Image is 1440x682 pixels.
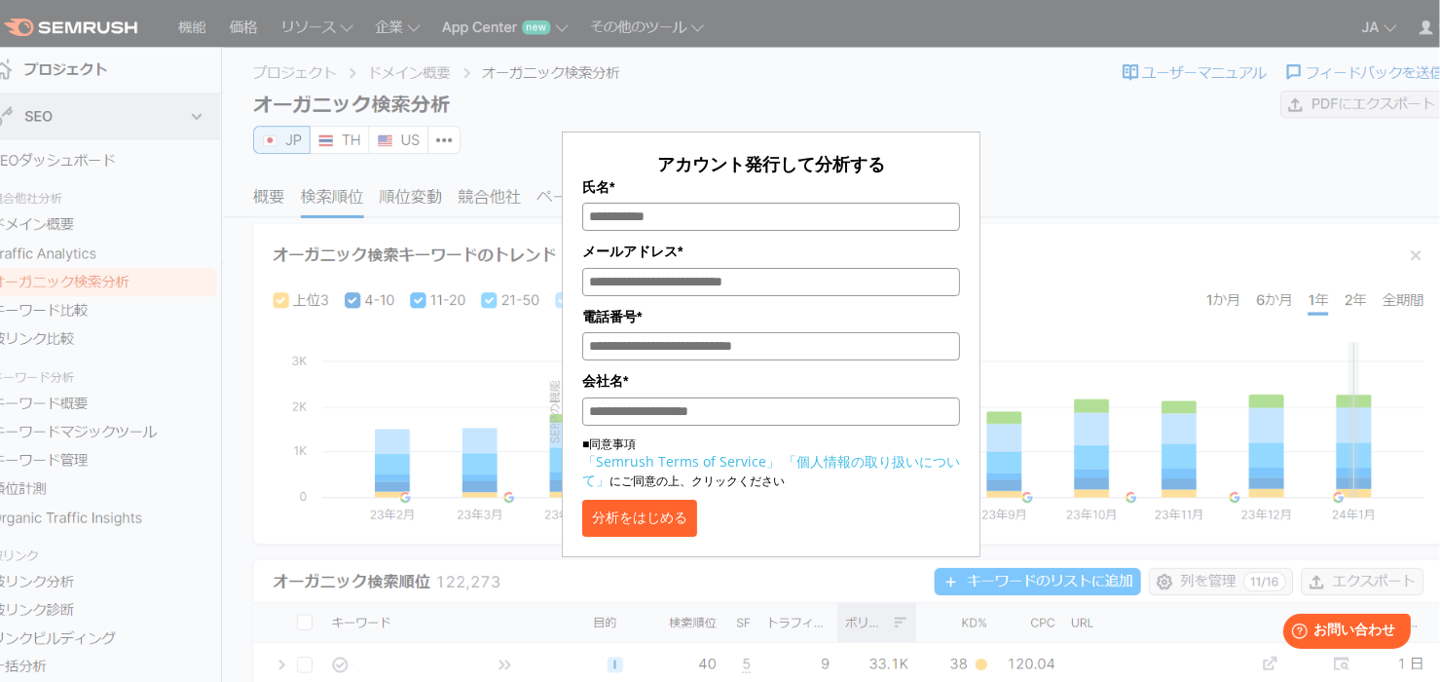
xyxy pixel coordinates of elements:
[582,306,960,327] label: 電話番号*
[657,152,885,175] span: アカウント発行して分析する
[582,452,960,489] a: 「個人情報の取り扱いについて」
[582,436,960,490] p: ■同意事項 にご同意の上、クリックください
[582,500,697,537] button: 分析をはじめる
[582,241,960,262] label: メールアドレス*
[582,452,780,471] a: 「Semrush Terms of Service」
[1267,606,1419,661] iframe: Help widget launcher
